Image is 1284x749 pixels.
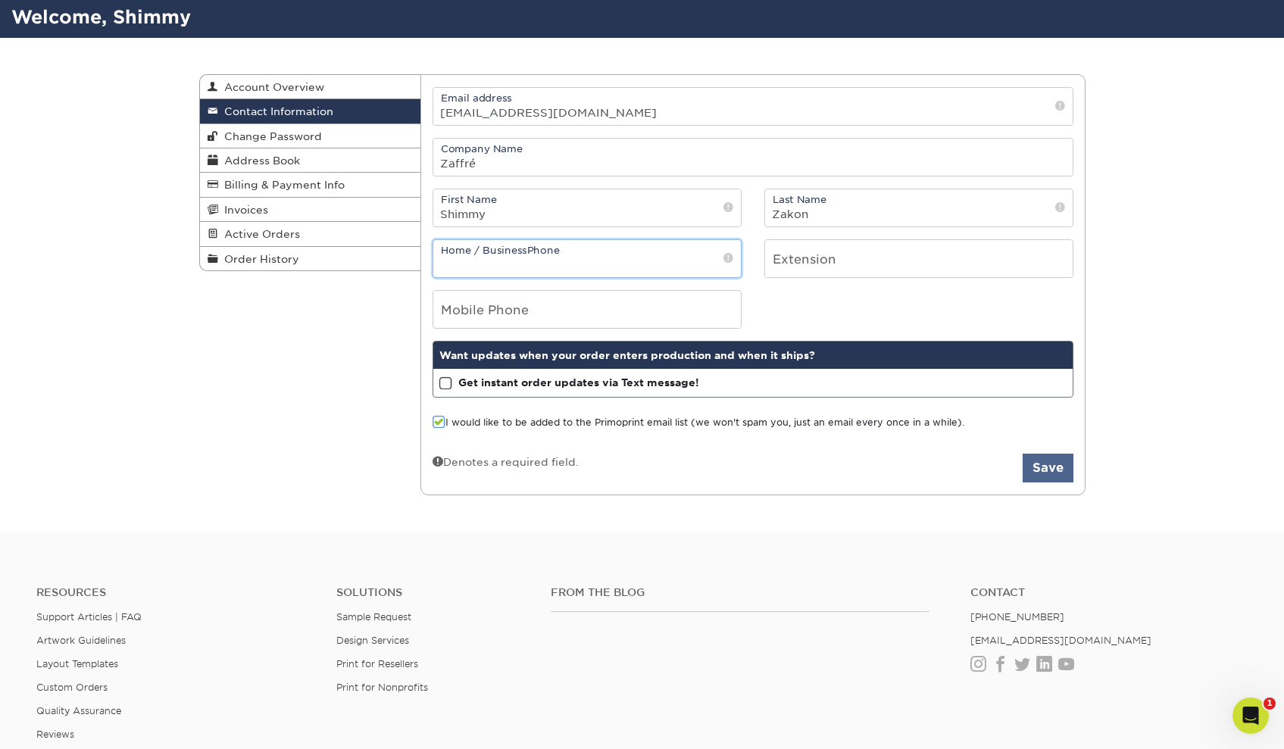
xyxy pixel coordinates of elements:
a: Invoices [200,198,421,222]
a: Order History [200,247,421,270]
label: I would like to be added to the Primoprint email list (we won't spam you, just an email every onc... [433,416,964,430]
span: Change Password [218,130,322,142]
span: Active Orders [218,228,300,240]
div: Denotes a required field. [433,454,579,470]
a: [EMAIL_ADDRESS][DOMAIN_NAME] [970,635,1151,646]
iframe: Intercom live chat [1232,698,1269,734]
button: Save [1023,454,1073,482]
h4: From the Blog [551,586,929,599]
a: Change Password [200,124,421,148]
a: Custom Orders [36,682,108,693]
a: Layout Templates [36,658,118,669]
span: Address Book [218,154,300,167]
iframe: Google Customer Reviews [4,703,129,744]
span: Account Overview [218,81,324,93]
h4: Solutions [336,586,528,599]
a: Sample Request [336,611,411,623]
a: Contact [970,586,1248,599]
h4: Resources [36,586,314,599]
a: Print for Resellers [336,658,418,669]
a: Artwork Guidelines [36,635,126,646]
a: Active Orders [200,222,421,246]
a: Contact Information [200,99,421,123]
span: Invoices [218,204,268,216]
a: Print for Nonprofits [336,682,428,693]
span: Billing & Payment Info [218,179,345,191]
a: Support Articles | FAQ [36,611,142,623]
strong: Get instant order updates via Text message! [458,376,699,389]
a: Billing & Payment Info [200,173,421,197]
a: Account Overview [200,75,421,99]
div: Want updates when your order enters production and when it ships? [433,342,1073,369]
a: Design Services [336,635,409,646]
a: [PHONE_NUMBER] [970,611,1064,623]
span: 1 [1264,698,1276,710]
a: Address Book [200,148,421,173]
span: Order History [218,253,299,265]
span: Contact Information [218,105,333,117]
